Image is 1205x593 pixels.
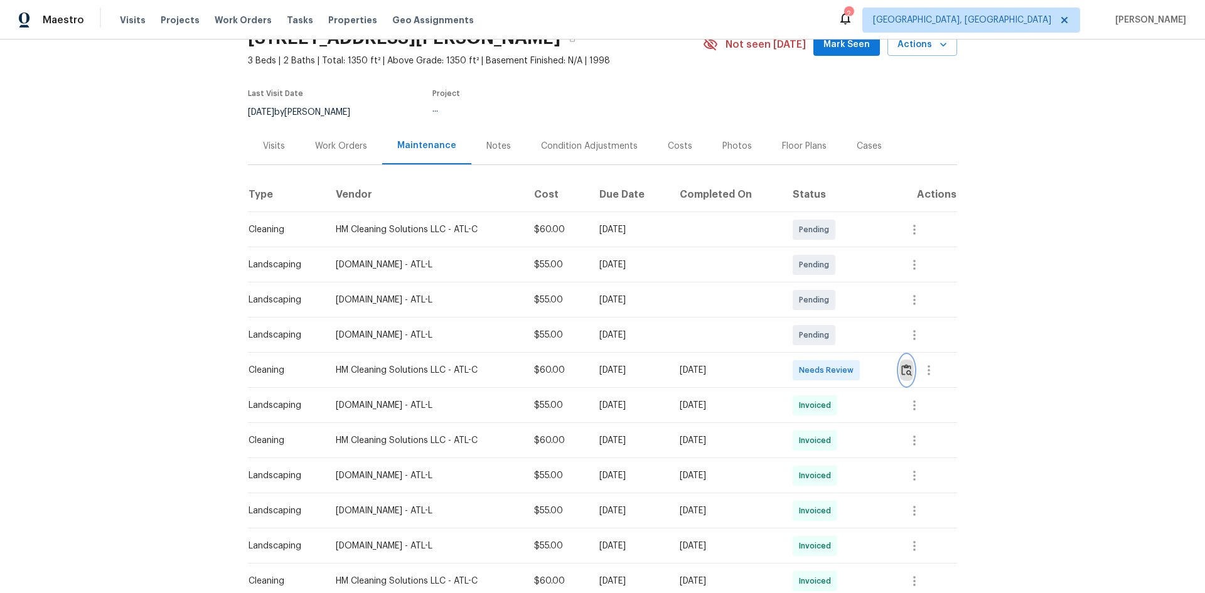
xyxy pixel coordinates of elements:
div: Landscaping [249,329,316,341]
div: Cases [857,140,882,152]
div: Landscaping [249,294,316,306]
span: Geo Assignments [392,14,474,26]
div: [DOMAIN_NAME] - ATL-L [336,540,514,552]
span: Invoiced [799,434,836,447]
div: Landscaping [249,540,316,552]
div: $60.00 [534,364,579,377]
div: [DOMAIN_NAME] - ATL-L [336,469,514,482]
div: [DATE] [599,505,659,517]
span: Pending [799,259,834,271]
span: Not seen [DATE] [726,38,806,51]
div: [DATE] [680,399,773,412]
div: Maintenance [397,139,456,152]
span: Properties [328,14,377,26]
div: [DOMAIN_NAME] - ATL-L [336,329,514,341]
div: [DATE] [599,364,659,377]
button: Actions [887,33,957,56]
div: [DATE] [599,540,659,552]
div: $60.00 [534,223,579,236]
span: [PERSON_NAME] [1110,14,1186,26]
div: Cleaning [249,575,316,587]
div: Visits [263,140,285,152]
th: Actions [889,177,957,212]
div: $55.00 [534,505,579,517]
div: $55.00 [534,540,579,552]
th: Status [783,177,889,212]
div: HM Cleaning Solutions LLC - ATL-C [336,364,514,377]
span: Pending [799,329,834,341]
div: $55.00 [534,294,579,306]
div: [DATE] [599,259,659,271]
div: 2 [844,8,853,20]
div: Photos [722,140,752,152]
div: [DOMAIN_NAME] - ATL-L [336,259,514,271]
span: Work Orders [215,14,272,26]
div: [DATE] [680,364,773,377]
div: [DATE] [599,329,659,341]
div: Landscaping [249,259,316,271]
div: [DOMAIN_NAME] - ATL-L [336,294,514,306]
div: [DOMAIN_NAME] - ATL-L [336,505,514,517]
div: [DATE] [680,575,773,587]
span: Invoiced [799,399,836,412]
div: ... [432,105,673,114]
div: Cleaning [249,434,316,447]
div: HM Cleaning Solutions LLC - ATL-C [336,434,514,447]
span: Invoiced [799,540,836,552]
div: [DATE] [599,223,659,236]
th: Completed On [670,177,783,212]
span: Projects [161,14,200,26]
span: Visits [120,14,146,26]
div: [DATE] [599,434,659,447]
div: Landscaping [249,505,316,517]
div: Condition Adjustments [541,140,638,152]
span: Actions [897,37,947,53]
th: Cost [524,177,589,212]
div: [DATE] [599,575,659,587]
div: [DATE] [599,294,659,306]
button: Mark Seen [813,33,880,56]
span: Last Visit Date [248,90,303,97]
div: $55.00 [534,329,579,341]
div: Landscaping [249,399,316,412]
div: [DOMAIN_NAME] - ATL-L [336,399,514,412]
div: Work Orders [315,140,367,152]
div: $55.00 [534,469,579,482]
div: HM Cleaning Solutions LLC - ATL-C [336,575,514,587]
span: 3 Beds | 2 Baths | Total: 1350 ft² | Above Grade: 1350 ft² | Basement Finished: N/A | 1998 [248,55,703,67]
div: Floor Plans [782,140,827,152]
div: $60.00 [534,575,579,587]
div: [DATE] [680,469,773,482]
img: Review Icon [901,364,912,376]
span: Invoiced [799,575,836,587]
div: [DATE] [599,399,659,412]
span: Needs Review [799,364,859,377]
div: Cleaning [249,364,316,377]
span: [DATE] [248,108,274,117]
div: [DATE] [680,540,773,552]
span: Tasks [287,16,313,24]
div: by [PERSON_NAME] [248,105,365,120]
div: $55.00 [534,259,579,271]
span: Mark Seen [823,37,870,53]
span: Project [432,90,460,97]
span: Invoiced [799,469,836,482]
div: Costs [668,140,692,152]
th: Type [248,177,326,212]
div: [DATE] [599,469,659,482]
button: Review Icon [899,355,914,385]
h2: [STREET_ADDRESS][PERSON_NAME] [248,32,560,45]
div: Landscaping [249,469,316,482]
div: $60.00 [534,434,579,447]
span: [GEOGRAPHIC_DATA], [GEOGRAPHIC_DATA] [873,14,1051,26]
div: HM Cleaning Solutions LLC - ATL-C [336,223,514,236]
div: Cleaning [249,223,316,236]
th: Due Date [589,177,669,212]
span: Pending [799,294,834,306]
div: Notes [486,140,511,152]
span: Pending [799,223,834,236]
div: [DATE] [680,505,773,517]
div: $55.00 [534,399,579,412]
span: Maestro [43,14,84,26]
div: [DATE] [680,434,773,447]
